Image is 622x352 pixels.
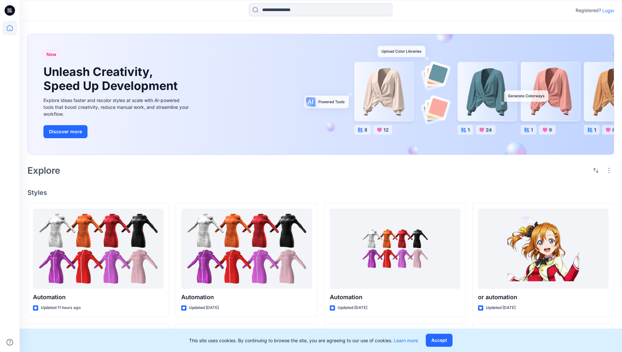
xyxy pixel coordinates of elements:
[189,304,219,311] p: Updated [DATE]
[46,51,56,58] span: New
[486,304,516,311] p: Updated [DATE]
[426,334,453,347] button: Accept
[394,338,418,343] a: Learn more
[43,65,181,93] h1: Unleash Creativity, Speed Up Development
[330,293,460,302] p: Automation
[338,304,367,311] p: Updated [DATE]
[43,97,190,117] div: Explore ideas faster and recolor styles at scale with AI-powered tools that boost creativity, red...
[576,7,601,14] p: Registered?
[43,125,88,138] button: Discover more
[189,337,418,344] p: This site uses cookies. By continuing to browse the site, you are agreeing to our use of cookies.
[602,7,614,14] p: Login
[27,165,60,176] h2: Explore
[478,293,609,302] p: or automation
[43,125,190,138] a: Discover more
[181,293,312,302] p: Automation
[33,209,164,289] a: Automation
[41,304,81,311] p: Updated 11 hours ago
[27,189,614,197] h4: Styles
[181,209,312,289] a: Automation
[330,209,460,289] a: Automation
[33,293,164,302] p: Automation
[478,209,609,289] a: or automation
